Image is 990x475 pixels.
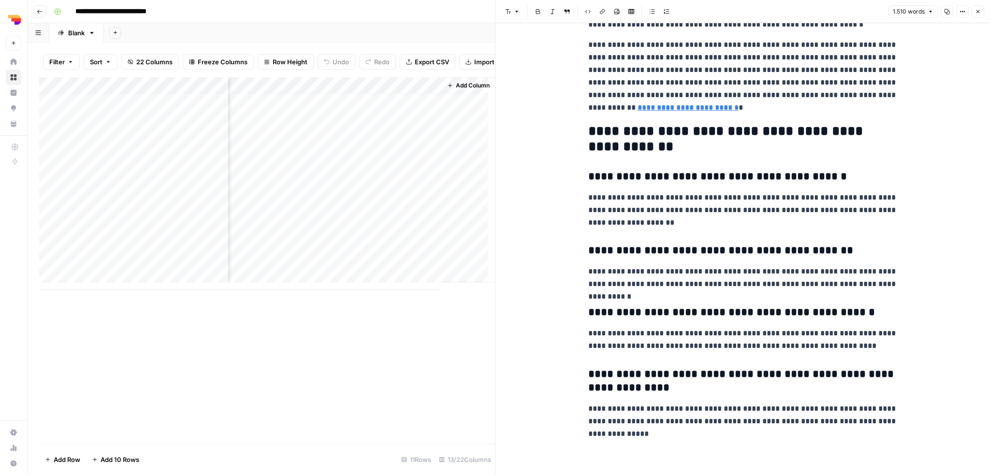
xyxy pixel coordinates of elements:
span: Row Height [273,57,307,67]
button: Filter [43,54,80,70]
a: Opportunities [6,101,21,116]
span: 22 Columns [136,57,173,67]
a: Home [6,54,21,70]
button: Add 10 Rows [86,452,145,467]
div: 13/22 Columns [435,452,495,467]
a: Usage [6,440,21,456]
span: Export CSV [415,57,449,67]
button: Add Row [39,452,86,467]
button: Export CSV [400,54,455,70]
button: Undo [318,54,355,70]
button: 1.510 words [888,5,938,18]
button: Sort [84,54,117,70]
span: Import CSV [474,57,509,67]
button: Freeze Columns [183,54,254,70]
button: Redo [359,54,396,70]
button: 22 Columns [121,54,179,70]
span: 1.510 words [893,7,925,16]
a: Insights [6,85,21,101]
span: Add Column [456,81,490,90]
span: Redo [374,57,390,67]
a: Browse [6,70,21,85]
div: Blank [68,28,85,38]
span: Add Row [54,455,80,464]
span: Freeze Columns [198,57,247,67]
a: Your Data [6,116,21,131]
a: Settings [6,425,21,440]
a: Blank [49,23,103,43]
div: 11 Rows [397,452,435,467]
span: Sort [90,57,102,67]
button: Import CSV [459,54,515,70]
button: Add Column [443,79,494,92]
span: Filter [49,57,65,67]
img: Depends Logo [6,11,23,29]
button: Row Height [258,54,314,70]
span: Add 10 Rows [101,455,139,464]
button: Help + Support [6,456,21,471]
span: Undo [333,57,349,67]
button: Workspace: Depends [6,8,21,32]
